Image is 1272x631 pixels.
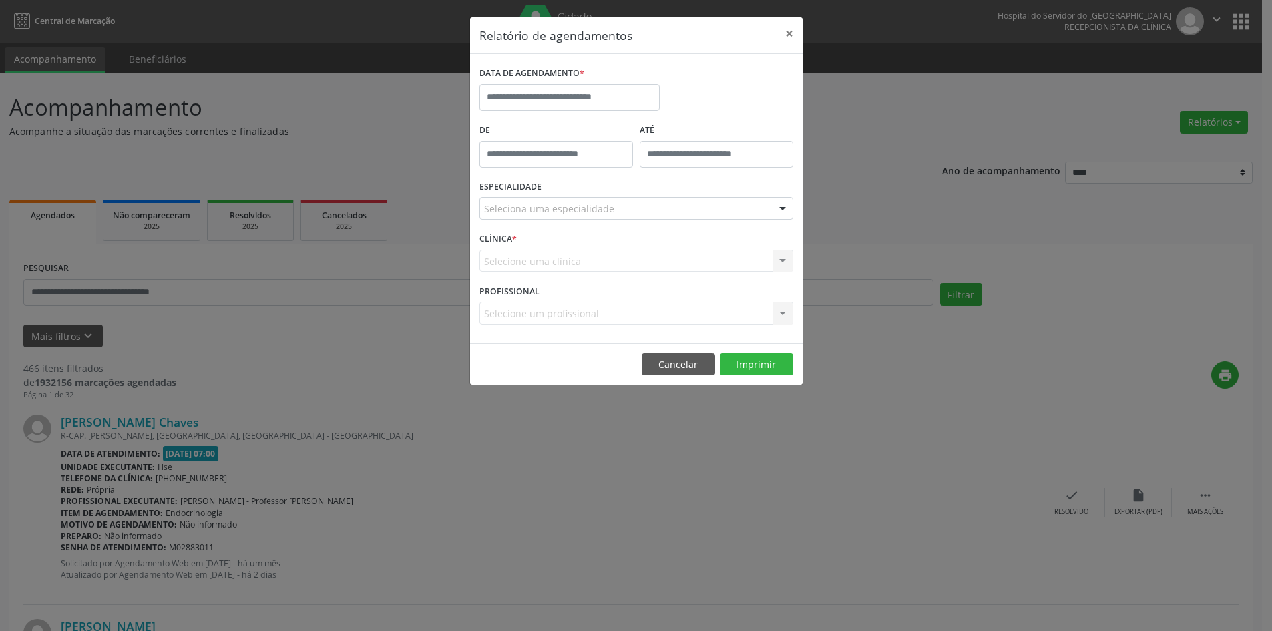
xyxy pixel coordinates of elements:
h5: Relatório de agendamentos [479,27,632,44]
button: Cancelar [642,353,715,376]
label: ESPECIALIDADE [479,177,542,198]
button: Imprimir [720,353,793,376]
label: De [479,120,633,141]
button: Close [776,17,803,50]
label: PROFISSIONAL [479,281,540,302]
span: Seleciona uma especialidade [484,202,614,216]
label: CLÍNICA [479,229,517,250]
label: DATA DE AGENDAMENTO [479,63,584,84]
label: ATÉ [640,120,793,141]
